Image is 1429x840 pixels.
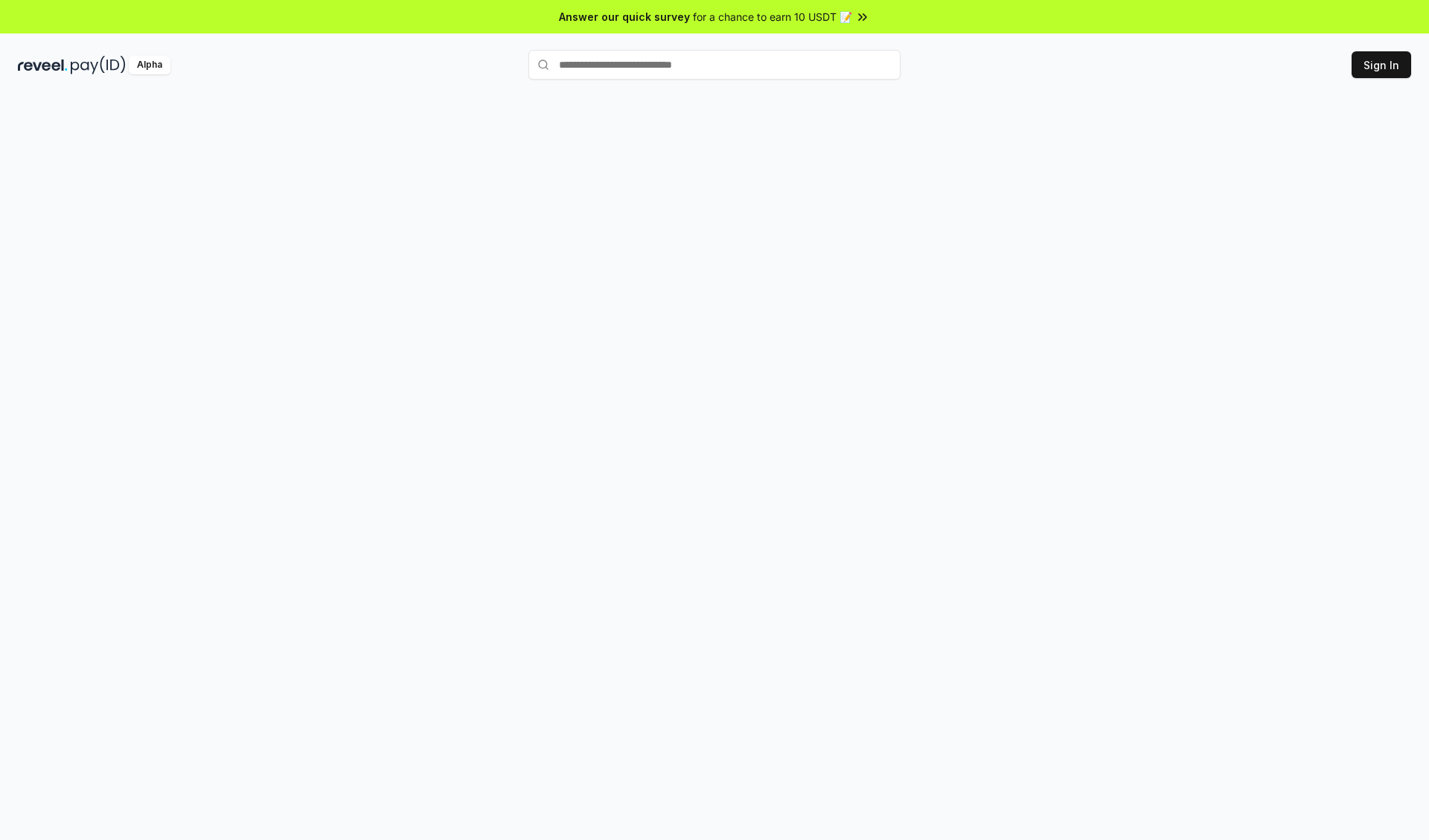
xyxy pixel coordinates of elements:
img: pay_id [71,56,126,74]
img: reveel_dark [18,56,68,74]
button: Sign In [1352,51,1411,78]
div: Alpha [129,56,170,74]
span: for a chance to earn 10 USDT 📝 [693,9,852,25]
span: Answer our quick survey [559,9,690,25]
